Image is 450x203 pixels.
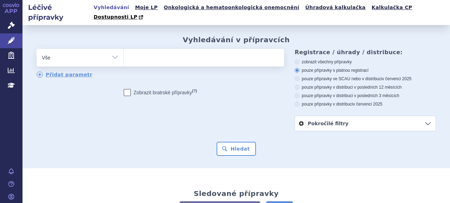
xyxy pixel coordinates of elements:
[295,68,436,73] label: pouze přípravky s platnou registrací
[382,76,411,81] span: v červenci 2025
[192,89,197,93] abbr: (?)
[91,3,131,12] a: Vyhledávání
[295,84,436,90] label: pouze přípravky v distribuci v posledních 12 měsících
[162,3,302,12] a: Onkologická a hematoonkologická onemocnění
[194,189,279,198] h2: Sledované přípravky
[295,76,436,82] label: pouze přípravky ve SCAU nebo v distribuci
[369,3,414,12] a: Kalkulačka CP
[353,102,382,107] span: v červenci 2025
[295,49,436,56] h3: Registrace / úhrady / distribuce:
[303,3,368,12] a: Úhradová kalkulačka
[94,14,137,20] span: Dostupnosti LP
[295,116,436,131] a: Pokročilé filtry
[37,71,92,78] a: Přidat parametr
[217,142,256,156] button: Hledat
[124,89,197,96] label: Zobrazit bratrské přípravky
[295,101,436,107] label: pouze přípravky v distribuci
[91,12,147,22] a: Dostupnosti LP
[133,3,160,12] a: Moje LP
[183,36,290,44] h2: Vyhledávání v přípravcích
[295,93,436,99] label: pouze přípravky v distribuci v posledních 3 měsících
[295,59,436,65] label: zobrazit všechny přípravky
[22,2,91,22] h2: Léčivé přípravky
